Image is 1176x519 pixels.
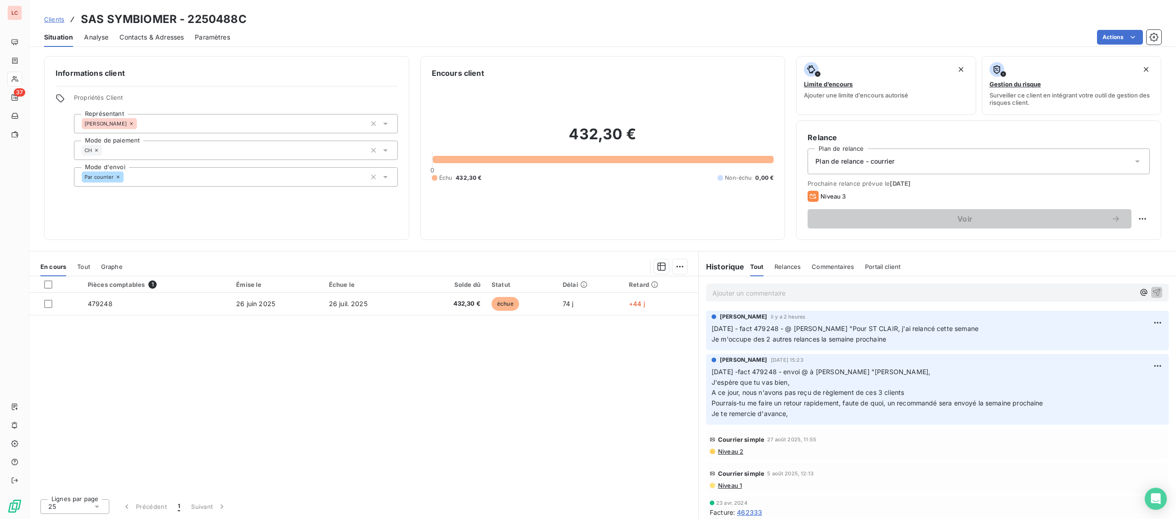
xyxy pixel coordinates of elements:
span: Prochaine relance prévue le [808,180,1150,187]
span: 37 [14,88,25,97]
div: Solde dû [421,281,481,288]
span: 432,30 € [421,299,481,308]
span: 479248 [88,300,113,308]
button: Gestion du risqueSurveiller ce client en intégrant votre outil de gestion des risques client. [982,56,1161,115]
span: Graphe [101,263,123,270]
span: Clients [44,16,64,23]
span: [DATE] - fact 479248 - @ [PERSON_NAME] "Pour ST CLAIR, j'ai relancé cette semane [712,325,978,332]
h6: Relance [808,132,1150,143]
span: J'espère que tu vas bien, [712,378,790,386]
img: Logo LeanPay [7,499,22,513]
span: Courrier simple [718,470,764,477]
span: Surveiller ce client en intégrant votre outil de gestion des risques client. [989,91,1153,106]
span: 26 juin 2025 [236,300,275,308]
span: Paramètres [195,33,230,42]
span: 26 juil. 2025 [329,300,367,308]
span: [PERSON_NAME] [85,121,127,126]
span: Relances [775,263,801,270]
span: [PERSON_NAME] [720,356,767,364]
span: Facture : [710,508,735,517]
span: 462333 [737,508,762,517]
span: Tout [750,263,764,270]
span: Analyse [84,33,108,42]
span: Situation [44,33,73,42]
span: [PERSON_NAME] [720,313,767,321]
div: Statut [492,281,552,288]
span: 1 [148,280,157,289]
span: Contacts & Adresses [119,33,184,42]
span: [DATE] -fact 479248 - envoi @ à [PERSON_NAME] "[PERSON_NAME], [712,368,930,376]
input: Ajouter une valeur [102,146,109,154]
span: échue [492,297,519,311]
span: Non-échu [725,174,752,182]
input: Ajouter une valeur [124,173,131,181]
h2: 432,30 € [432,125,774,153]
span: 1 [178,502,180,511]
span: Plan de relance - courrier [815,157,894,166]
span: 432,30 € [456,174,481,182]
span: En cours [40,263,66,270]
h6: Historique [699,261,745,272]
span: Je te remercie d'avance, [712,410,788,417]
div: Échue le [329,281,410,288]
div: Retard [629,281,693,288]
span: il y a 2 heures [771,314,805,319]
span: +44 j [629,300,645,308]
h6: Encours client [432,68,484,79]
button: Voir [808,209,1131,228]
h6: Informations client [56,68,398,79]
span: Par courrier [85,174,113,180]
span: 25 [48,502,56,511]
span: [DATE] 15:23 [771,357,803,363]
span: [DATE] [890,180,910,187]
button: Actions [1097,30,1143,45]
span: Pourrais-tu me faire un retour rapidement, faute de quoi, un recommandé sera envoyé la semaine pr... [712,399,1043,407]
span: Limite d’encours [804,80,853,88]
span: Échu [439,174,452,182]
span: Voir [819,215,1111,222]
span: 74 j [563,300,574,308]
input: Ajouter une valeur [137,120,144,128]
span: Ajouter une limite d’encours autorisé [804,91,908,99]
h3: SAS SYMBIOMER - 2250488C [81,11,247,28]
button: Suivant [186,497,232,516]
div: LC [7,6,22,20]
span: 23 avr. 2024 [716,500,747,506]
span: Je m'occupe des 2 autres relances la semaine prochaine [712,335,886,343]
span: 27 août 2025, 11:55 [767,437,816,442]
span: 0 [430,166,434,174]
span: Commentaires [812,263,854,270]
a: Clients [44,15,64,24]
span: Propriétés Client [74,94,398,107]
div: Pièces comptables [88,280,225,289]
span: Niveau 3 [820,193,846,200]
span: Tout [77,263,90,270]
div: Délai [563,281,618,288]
span: Niveau 2 [717,448,743,455]
span: 5 août 2025, 12:13 [767,471,814,476]
span: CH [85,148,92,153]
button: Précédent [117,497,172,516]
button: 1 [172,497,186,516]
span: A ce jour, nous n'avons pas reçu de règlement de ces 3 clients [712,388,904,396]
div: Open Intercom Messenger [1145,488,1167,510]
span: Gestion du risque [989,80,1041,88]
button: Limite d’encoursAjouter une limite d’encours autorisé [796,56,976,115]
div: Émise le [236,281,318,288]
span: Niveau 1 [717,482,742,489]
span: 0,00 € [755,174,774,182]
span: Courrier simple [718,436,764,443]
span: Portail client [865,263,900,270]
